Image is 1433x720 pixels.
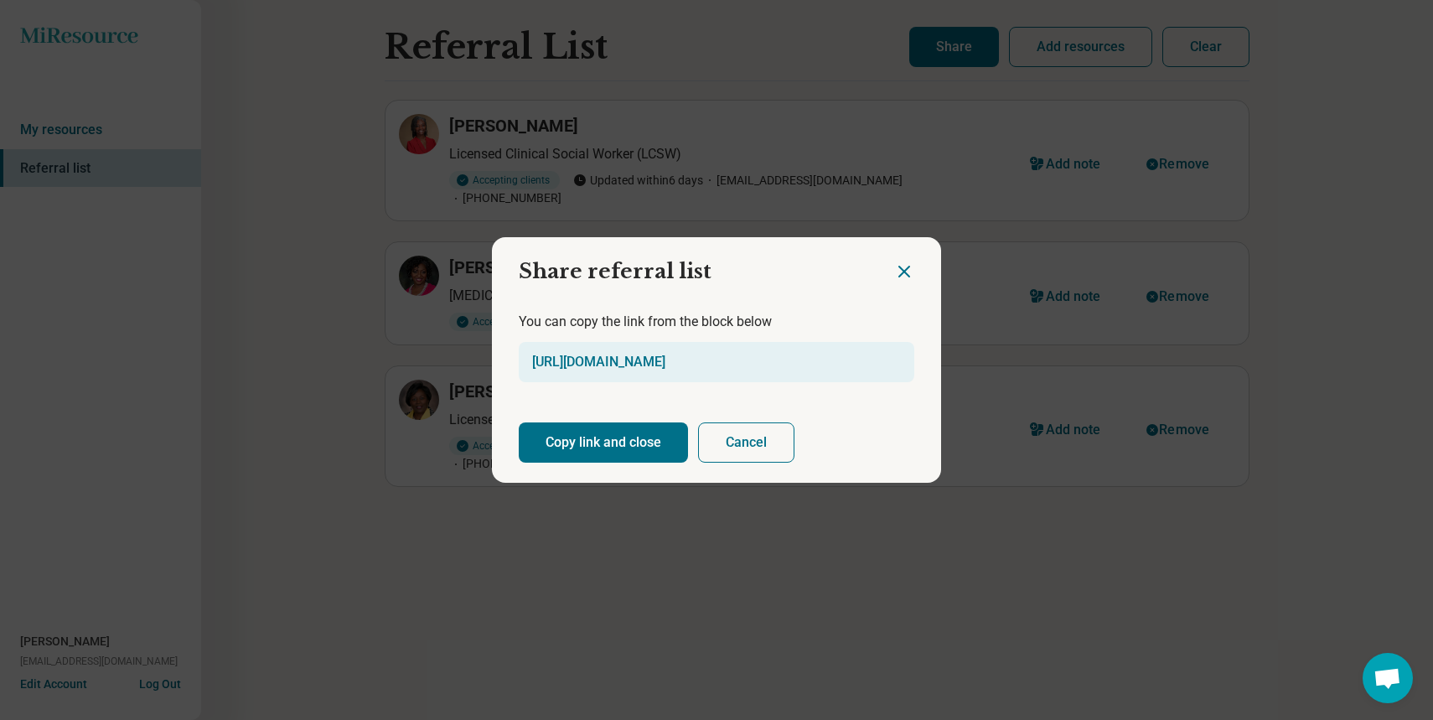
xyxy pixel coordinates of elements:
[519,312,914,332] p: You can copy the link from the block below
[698,422,794,463] button: Cancel
[894,262,914,282] button: Close dialog
[492,237,894,293] h2: Share referral list
[519,422,688,463] button: Copy link and close
[532,354,665,370] a: [URL][DOMAIN_NAME]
